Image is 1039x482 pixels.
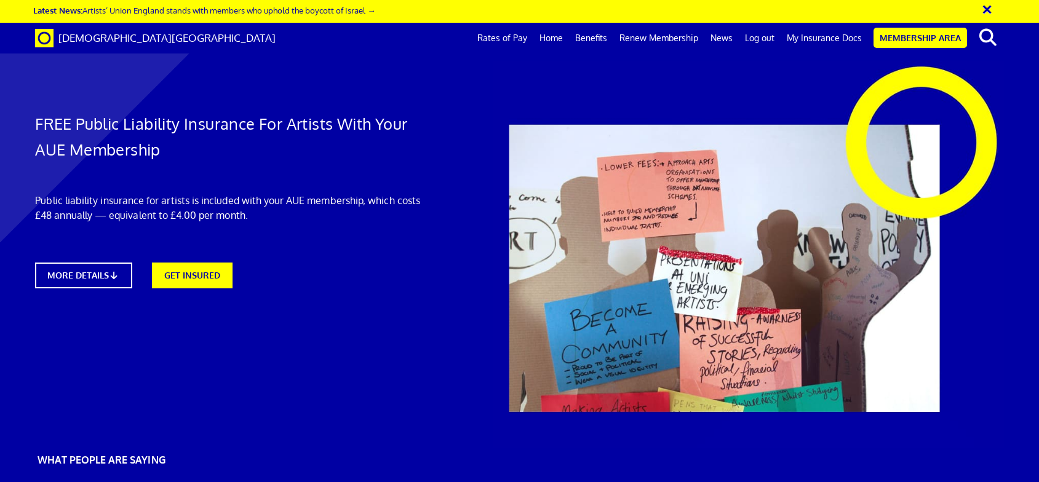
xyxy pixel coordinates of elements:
p: Public liability insurance for artists is included with your AUE membership, which costs £48 annu... [35,193,428,223]
a: Rates of Pay [471,23,533,53]
a: MORE DETAILS [35,263,132,288]
h1: FREE Public Liability Insurance For Artists With Your AUE Membership [35,111,428,162]
span: [DEMOGRAPHIC_DATA][GEOGRAPHIC_DATA] [58,31,276,44]
strong: Latest News: [33,5,82,15]
a: Latest News:Artists’ Union England stands with members who uphold the boycott of Israel → [33,5,375,15]
button: search [969,25,1007,50]
a: Log out [739,23,781,53]
a: Membership Area [874,28,967,48]
a: Brand [DEMOGRAPHIC_DATA][GEOGRAPHIC_DATA] [26,23,285,53]
a: My Insurance Docs [781,23,868,53]
a: Renew Membership [613,23,704,53]
a: News [704,23,739,53]
a: Benefits [569,23,613,53]
a: Home [533,23,569,53]
a: GET INSURED [152,263,233,288]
